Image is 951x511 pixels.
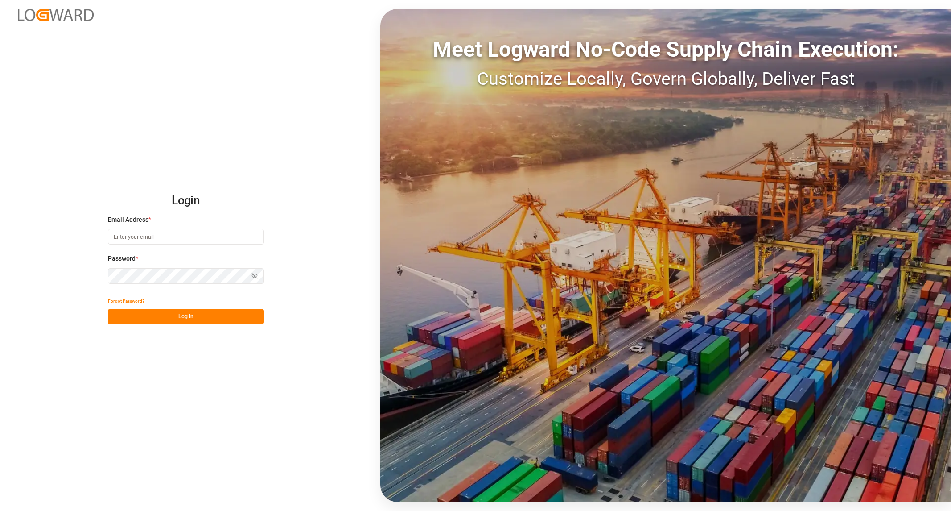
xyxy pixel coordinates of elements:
[108,215,148,224] span: Email Address
[380,66,951,92] div: Customize Locally, Govern Globally, Deliver Fast
[108,187,264,215] h2: Login
[108,293,144,309] button: Forgot Password?
[380,33,951,66] div: Meet Logward No-Code Supply Chain Execution:
[108,229,264,245] input: Enter your email
[108,309,264,324] button: Log In
[108,254,136,263] span: Password
[18,9,94,21] img: Logward_new_orange.png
